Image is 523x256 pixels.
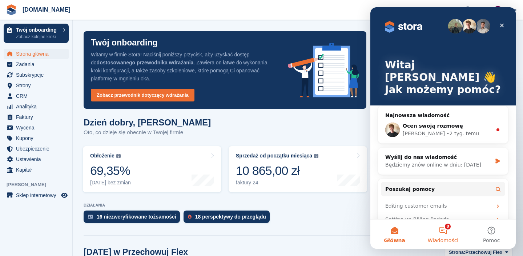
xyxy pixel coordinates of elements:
a: menu [4,144,69,154]
span: Konto [503,6,516,13]
span: Faktury [16,112,60,122]
a: menu [4,70,69,80]
p: Twój onboarding [16,27,59,32]
p: Witamy w firmie Stora! Naciśnij poniższy przycisk, aby uzyskać dostęp do . Zawiera on łatwe do wy... [91,51,276,83]
a: Podgląd sklepu [60,191,69,200]
div: 18 perspektywy do przeglądu [195,214,266,220]
img: Mateusz Kacwin [494,6,502,13]
span: Przechowuj Flex [465,249,502,256]
span: Kapitał [16,165,60,175]
a: menu [4,59,69,69]
img: stora-icon-8386f47178a22dfd0bd8f6a31ec36ba5ce8667c1dd55bd0f319d3a0aa187defe.svg [6,4,17,15]
div: 16 niezweryfikowane tożsamości [97,214,176,220]
a: Twój onboarding Zobacz kolejne kroki [4,24,69,43]
h1: Dzień dobry, [PERSON_NAME] [84,117,211,127]
a: menu [4,154,69,164]
img: prospect-51fa495bee0391a8d652442698ab0144808aea92771e9ea1ae160a38d050c398.svg [188,215,192,219]
p: Oto, co dzieje się obecnie w Twojej firmie [84,128,211,137]
span: Strona główna [16,49,60,59]
a: menu [4,165,69,175]
a: Zobacz przewodnik dotyczący wdrażania [91,89,194,101]
a: 16 niezweryfikowane tożsamości [84,211,184,227]
a: menu [4,91,69,101]
strong: dostosowanego przewodnika wdrażania [97,60,194,65]
span: Analityka [16,101,60,112]
div: 10 865,00 zł [236,163,318,178]
img: icon-info-grey-7440780725fd019a000dd9b08b2336e03edf1995a4989e88bcd33f0948082b44.svg [116,154,121,158]
span: CRM [16,91,60,101]
a: 18 perspektywy do przeglądu [184,211,273,227]
p: DZIAŁANIA [84,203,512,208]
a: menu [4,101,69,112]
a: menu [4,49,69,59]
img: onboarding-info-6c161a55d2c0e0a8cae90662b2fe09162a5109e8cc188191df67fb4f79e88e88.svg [288,43,359,97]
a: menu [4,112,69,122]
span: Ubezpieczenie [16,144,60,154]
a: menu [4,80,69,91]
img: icon-info-grey-7440780725fd019a000dd9b08b2336e03edf1995a4989e88bcd33f0948082b44.svg [314,154,318,158]
span: Kupony [16,133,60,143]
span: Utwórz [435,6,451,13]
span: Zadania [16,59,60,69]
div: faktury 24 [236,180,318,186]
div: 69,35% [90,163,131,178]
span: Pomoc [472,6,488,13]
img: verify_identity-adf6edd0f0f0b5bbfe63781bf79b02c33cf7c696d77639b501bdc392416b5a36.svg [88,215,93,219]
span: Ustawienia [16,154,60,164]
span: Strona: [449,249,466,256]
a: menu [4,123,69,133]
div: Obłożenie [90,153,114,159]
span: Subskrypcje [16,70,60,80]
span: Sklep internetowy [16,190,60,200]
div: [DATE] bez zmian [90,180,131,186]
iframe: Intercom live chat [370,7,516,249]
a: [DOMAIN_NAME] [20,4,73,16]
p: Twój onboarding [91,39,158,47]
a: Obłożenie 69,35% [DATE] bez zmian [83,146,221,192]
p: Zobacz kolejne kroki [16,33,59,40]
a: menu [4,133,69,143]
span: [PERSON_NAME] [7,181,72,188]
div: Sprzedaż od początku miesiąca [236,153,312,159]
a: menu [4,190,69,200]
span: Strony [16,80,60,91]
span: Wycena [16,123,60,133]
a: Sprzedaż od początku miesiąca 10 865,00 zł faktury 24 [229,146,367,192]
